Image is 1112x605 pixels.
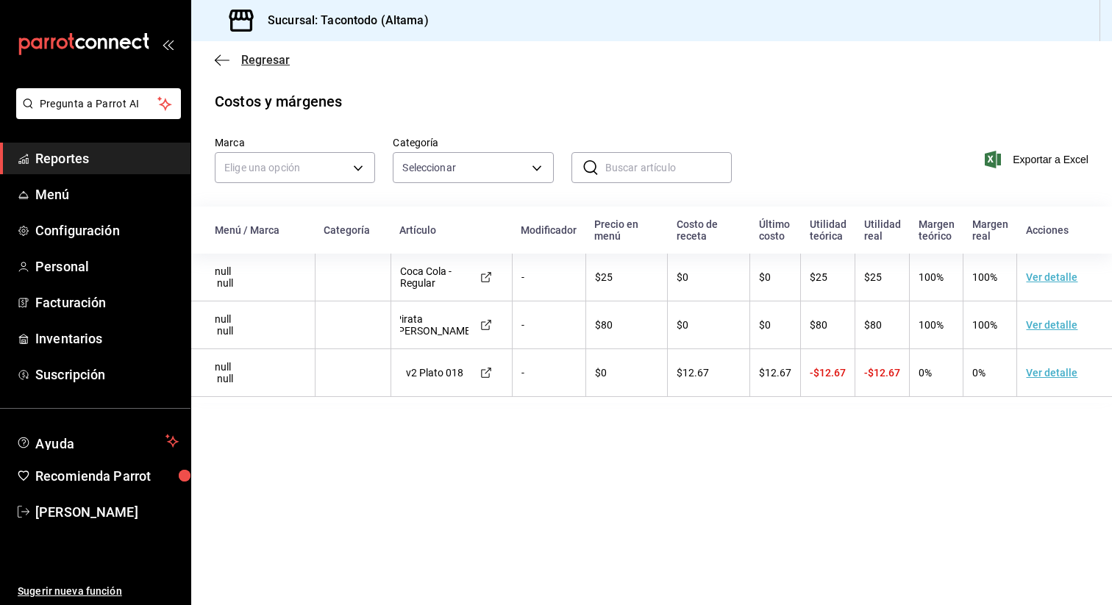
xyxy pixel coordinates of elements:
[963,207,1017,254] th: Margen real
[241,53,290,67] span: Regresar
[402,160,455,175] span: Seleccionar
[810,271,827,283] span: $25
[191,254,315,301] td: null null
[191,301,315,349] td: null null
[215,152,375,183] div: Elige una opción
[400,367,468,379] div: v2 Plato 018
[18,584,179,599] span: Sugerir nueva función
[585,349,667,397] td: $0
[1017,349,1112,397] td: Ver detalle
[972,367,986,379] span: 0%
[972,319,997,331] span: 100%
[35,329,179,348] span: Inventarios
[864,271,882,283] span: $25
[1017,207,1112,254] th: Acciones
[855,207,910,254] th: Utilidad real
[512,254,585,301] td: -
[512,349,585,397] td: -
[750,301,801,349] td: $0
[40,96,158,112] span: Pregunta a Parrot AI
[315,207,391,254] th: Categoría
[910,207,963,254] th: Margen teórico
[668,301,750,349] td: $0
[668,254,750,301] td: $0
[605,153,732,182] input: Buscar artículo
[988,151,1088,168] button: Exportar a Excel
[919,271,944,283] span: 100%
[864,319,882,331] span: $80
[215,53,290,67] button: Regresar
[35,185,179,204] span: Menú
[10,107,181,122] a: Pregunta a Parrot AI
[801,207,855,254] th: Utilidad teórica
[35,466,179,486] span: Recomienda Parrot
[400,265,468,289] div: Coca Cola - Regular
[393,137,553,148] label: Categoría
[972,271,997,283] span: 100%
[35,502,179,522] span: [PERSON_NAME]
[35,432,160,450] span: Ayuda
[391,207,512,254] th: Artículo
[256,12,429,29] h3: Sucursal: Tacontodo (Altama)
[585,254,667,301] td: $25
[35,293,179,312] span: Facturación
[35,221,179,240] span: Configuración
[191,349,315,397] td: null null
[585,207,667,254] th: Precio en menú
[35,365,179,384] span: Suscripción
[215,90,342,112] div: Costos y márgenes
[919,319,944,331] span: 100%
[35,148,179,168] span: Reportes
[585,301,667,349] td: $80
[1017,254,1112,301] td: Ver detalle
[1017,301,1112,349] td: Ver detalle
[162,38,174,50] button: open_drawer_menu
[810,367,846,379] span: -$12.67
[215,137,375,148] label: Marca
[668,349,750,397] td: $12.67
[750,254,801,301] td: $0
[512,207,585,254] th: Modificador
[750,207,801,254] th: Último costo
[16,88,181,119] button: Pregunta a Parrot AI
[750,349,801,397] td: $12.67
[668,207,750,254] th: Costo de receta
[512,301,585,349] td: -
[400,313,468,337] div: Pirata [PERSON_NAME]
[919,367,932,379] span: 0%
[810,319,827,331] span: $80
[191,207,315,254] th: Menú / Marca
[864,367,900,379] span: -$12.67
[35,257,179,276] span: Personal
